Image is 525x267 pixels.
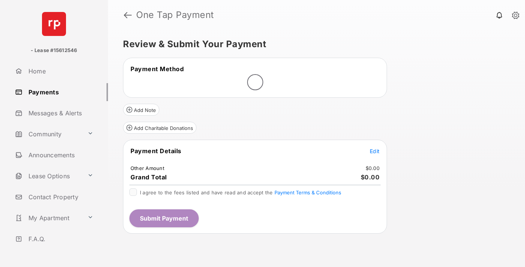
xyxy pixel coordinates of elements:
[365,165,380,172] td: $0.00
[370,147,379,155] button: Edit
[370,148,379,154] span: Edit
[123,104,159,116] button: Add Note
[123,40,504,49] h5: Review & Submit Your Payment
[12,167,84,185] a: Lease Options
[12,104,108,122] a: Messages & Alerts
[12,62,108,80] a: Home
[42,12,66,36] img: svg+xml;base64,PHN2ZyB4bWxucz0iaHR0cDovL3d3dy53My5vcmcvMjAwMC9zdmciIHdpZHRoPSI2NCIgaGVpZ2h0PSI2NC...
[123,122,196,134] button: Add Charitable Donations
[12,209,84,227] a: My Apartment
[130,147,181,155] span: Payment Details
[130,173,167,181] span: Grand Total
[12,125,84,143] a: Community
[12,83,108,101] a: Payments
[274,189,341,195] button: I agree to the fees listed and have read and accept the
[12,146,108,164] a: Announcements
[12,230,108,248] a: F.A.Q.
[130,65,184,73] span: Payment Method
[129,209,199,227] button: Submit Payment
[140,189,341,195] span: I agree to the fees listed and have read and accept the
[12,188,108,206] a: Contact Property
[136,10,214,19] strong: One Tap Payment
[31,47,77,54] p: - Lease #15612546
[130,165,165,172] td: Other Amount
[361,173,380,181] span: $0.00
